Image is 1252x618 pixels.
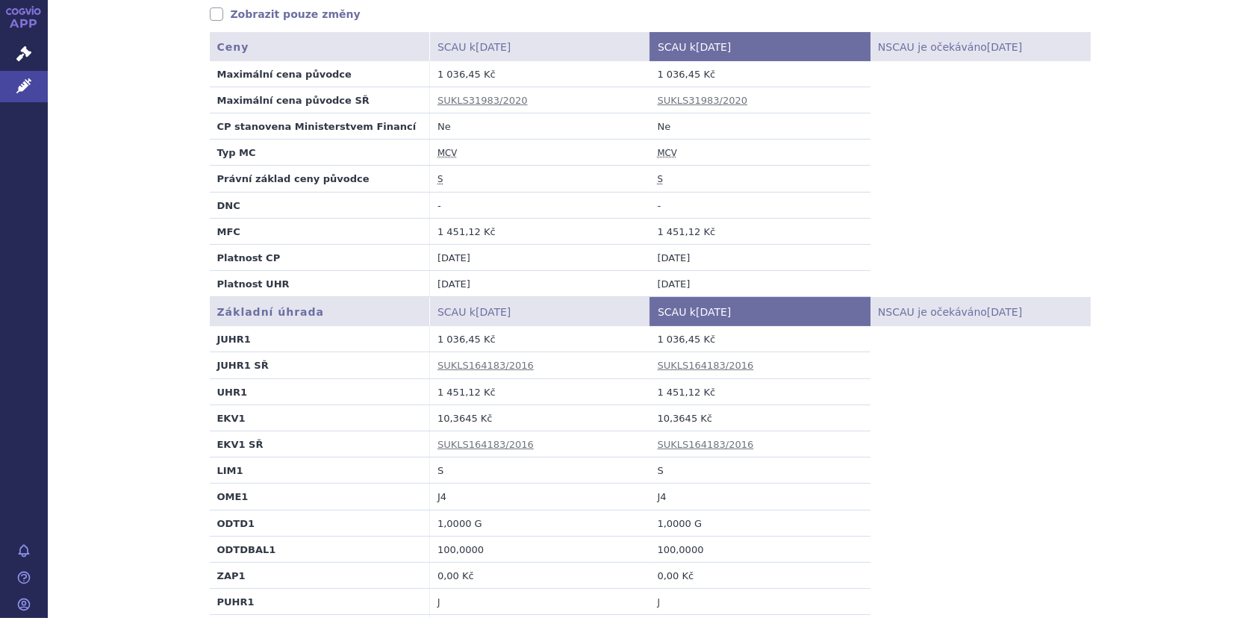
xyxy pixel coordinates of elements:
[430,32,650,61] th: SCAU k
[430,484,650,510] td: J4
[217,121,417,132] strong: CP stanovena Ministerstvem Financí
[696,41,731,53] span: [DATE]
[430,510,650,536] td: 1,0000 G
[650,458,871,484] td: S
[650,61,871,87] td: 1 036,45 Kč
[476,306,511,318] span: [DATE]
[658,439,754,450] a: SUKLS164183/2016
[650,563,871,589] td: 0,00 Kč
[650,378,871,405] td: 1 451,12 Kč
[650,405,871,431] td: 10,3645 Kč
[476,41,511,53] span: [DATE]
[217,387,248,398] strong: UHR1
[437,360,534,371] a: SUKLS164183/2016
[650,484,871,510] td: J4
[650,192,871,218] td: -
[430,378,650,405] td: 1 451,12 Kč
[430,536,650,562] td: 100,0000
[217,439,264,450] strong: EKV1 SŘ
[210,7,361,22] a: Zobrazit pouze změny
[430,113,650,140] td: Ne
[217,544,276,555] strong: ODTDBAL1
[650,218,871,244] td: 1 451,12 Kč
[658,174,663,185] abbr: stanovena nebo změněna ve správním řízení podle zákona č. 48/1997 Sb. ve znění účinném od 1.1.2008
[437,95,528,106] a: SUKLS31983/2020
[217,465,243,476] strong: LIM1
[650,297,871,326] th: SCAU k
[217,596,255,608] strong: PUHR1
[650,536,871,562] td: 100,0000
[430,458,650,484] td: S
[217,570,246,581] strong: ZAP1
[696,306,731,318] span: [DATE]
[217,278,290,290] strong: Platnost UHR
[217,360,269,371] strong: JUHR1 SŘ
[217,413,246,424] strong: EKV1
[437,597,440,608] abbr: LP u nichž MFC <= UHR1. Upozornění: Doprodeje dle cenového předpisu Ministerstva zdravotnictví ČR...
[430,563,650,589] td: 0,00 Kč
[650,510,871,536] td: 1,0000 G
[437,148,457,159] abbr: maximální cena výrobce
[430,61,650,87] td: 1 036,45 Kč
[430,326,650,352] td: 1 036,45 Kč
[217,226,240,237] strong: MFC
[217,491,249,502] strong: OME1
[437,439,534,450] a: SUKLS164183/2016
[430,218,650,244] td: 1 451,12 Kč
[658,95,748,106] a: SUKLS31983/2020
[430,405,650,431] td: 10,3645 Kč
[217,95,370,106] strong: Maximální cena původce SŘ
[437,174,443,185] abbr: stanovena nebo změněna ve správním řízení podle zákona č. 48/1997 Sb. ve znění účinném od 1.1.2008
[650,245,871,271] td: [DATE]
[658,360,754,371] a: SUKLS164183/2016
[650,113,871,140] td: Ne
[430,245,650,271] td: [DATE]
[650,271,871,297] td: [DATE]
[217,173,370,184] strong: Právní základ ceny původce
[658,597,660,608] abbr: LP u nichž MFC <= UHR1. Upozornění: Doprodeje dle cenového předpisu Ministerstva zdravotnictví ČR...
[987,306,1022,318] span: [DATE]
[217,518,255,529] strong: ODTD1
[430,192,650,218] td: -
[217,334,251,345] strong: JUHR1
[217,200,240,211] strong: DNC
[210,297,430,326] th: Základní úhrada
[987,41,1022,53] span: [DATE]
[430,297,650,326] th: SCAU k
[871,297,1091,326] th: NSCAU je očekáváno
[871,32,1091,61] th: NSCAU je očekáváno
[650,326,871,352] td: 1 036,45 Kč
[658,148,677,159] abbr: maximální cena výrobce
[430,271,650,297] td: [DATE]
[210,32,430,61] th: Ceny
[217,69,352,80] strong: Maximální cena původce
[650,32,871,61] th: SCAU k
[217,147,256,158] strong: Typ MC
[217,252,281,263] strong: Platnost CP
